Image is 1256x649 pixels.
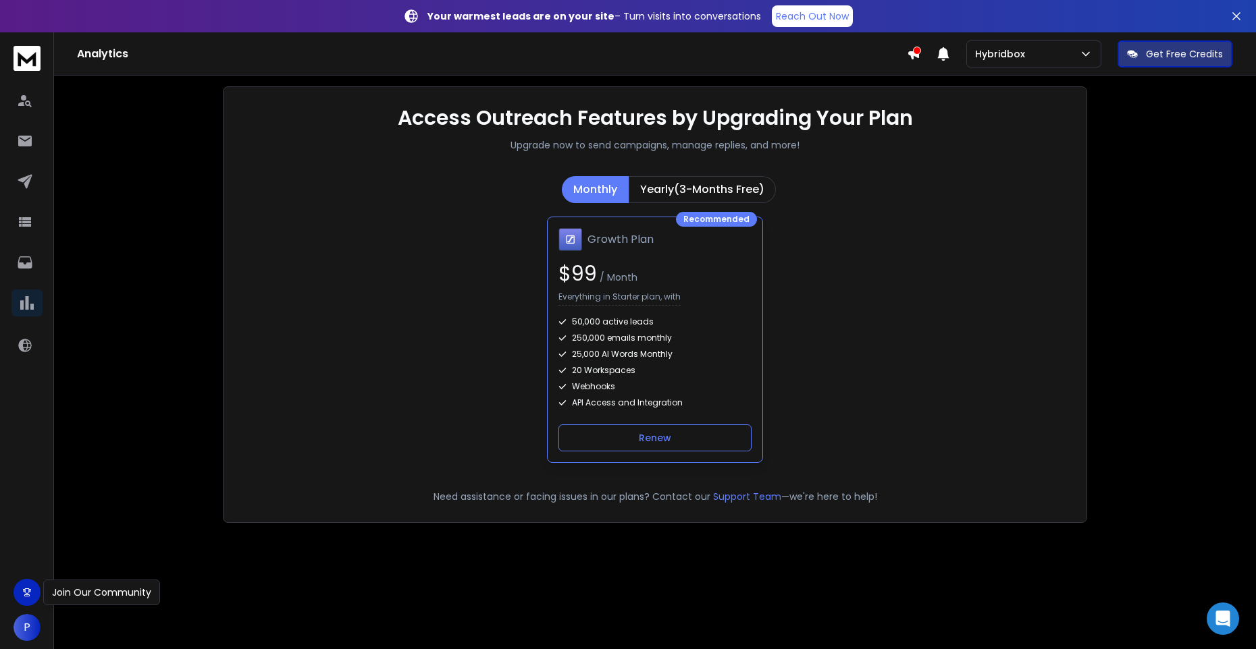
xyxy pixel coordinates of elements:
p: Hybridbox [975,47,1030,61]
div: 250,000 emails monthly [558,333,752,343]
strong: Your warmest leads are on your site [427,9,614,23]
button: P [14,614,41,641]
h1: Growth Plan [587,231,654,248]
p: Upgrade now to send campaigns, manage replies, and more! [511,138,800,152]
p: Everything in Starter plan, with [558,291,681,306]
p: – Turn visits into conversations [427,9,761,23]
a: Reach Out Now [772,5,853,27]
div: 20 Workspaces [558,365,752,376]
span: $ 99 [558,259,597,288]
h1: Access Outreach Features by Upgrading Your Plan [398,106,913,130]
div: 25,000 AI Words Monthly [558,349,752,360]
button: Support Team [713,490,781,503]
button: Monthly [562,176,629,203]
h1: Analytics [77,46,907,62]
div: Join Our Community [43,580,160,605]
div: Open Intercom Messenger [1207,602,1239,635]
span: / Month [597,271,637,284]
div: Webhooks [558,381,752,392]
button: Renew [558,424,752,451]
p: Need assistance or facing issues in our plans? Contact our —we're here to help! [242,490,1068,503]
p: Get Free Credits [1146,47,1223,61]
p: Reach Out Now [776,9,849,23]
div: API Access and Integration [558,397,752,408]
button: Get Free Credits [1118,40,1232,67]
button: Yearly(3-Months Free) [629,176,776,203]
img: logo [14,46,41,71]
div: Recommended [676,212,757,227]
div: 50,000 active leads [558,316,752,327]
img: Growth Plan icon [558,228,582,251]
